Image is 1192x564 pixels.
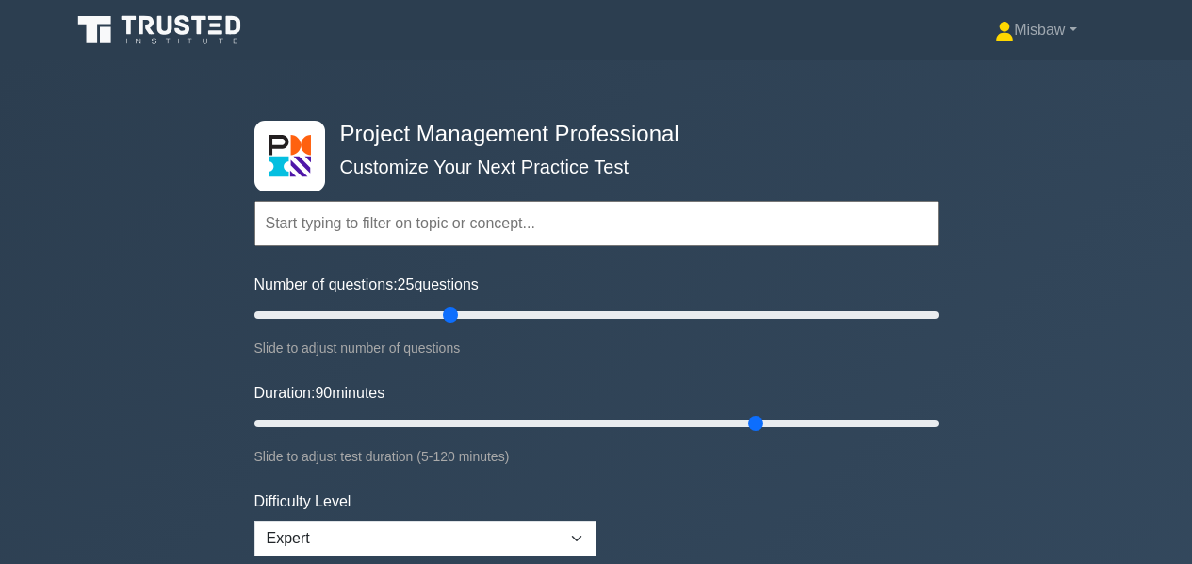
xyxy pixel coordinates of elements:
div: Slide to adjust test duration (5-120 minutes) [254,445,939,468]
span: 25 [398,276,415,292]
div: Slide to adjust number of questions [254,337,939,359]
label: Number of questions: questions [254,274,479,296]
span: 90 [315,385,332,401]
h4: Project Management Professional [333,121,846,148]
input: Start typing to filter on topic or concept... [254,201,939,246]
a: Misbaw [950,11,1121,49]
label: Duration: minutes [254,382,385,405]
label: Difficulty Level [254,490,351,513]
